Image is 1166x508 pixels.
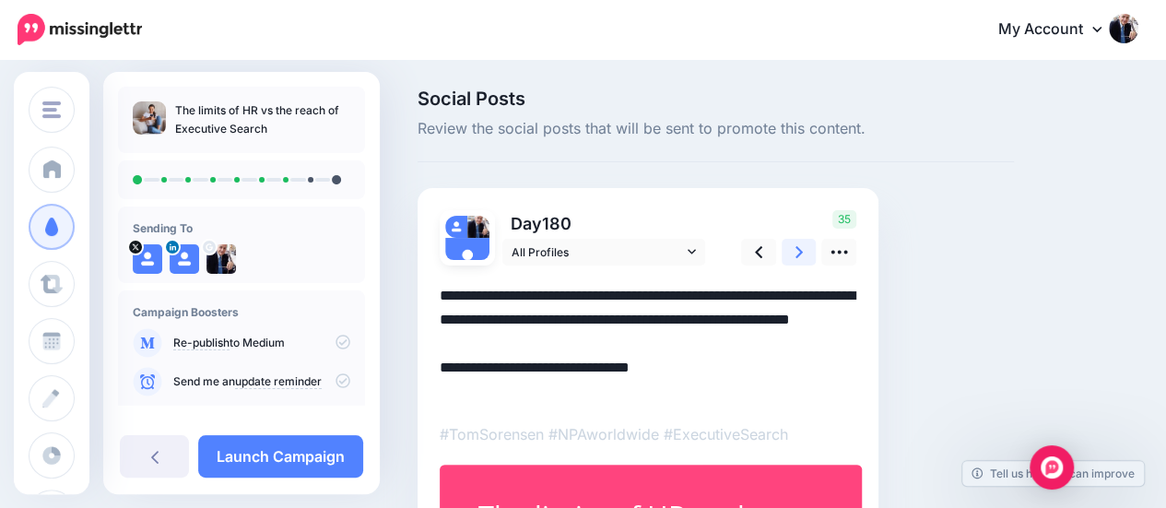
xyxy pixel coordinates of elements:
img: user_default_image.png [133,244,162,274]
a: All Profiles [502,239,705,266]
p: to Medium [173,335,350,351]
a: Tell us how we can improve [962,461,1144,486]
img: Missinglettr [18,14,142,45]
span: Social Posts [418,89,1014,108]
span: 180 [542,214,571,233]
a: update reminder [235,374,322,389]
p: Send me an [173,373,350,390]
img: menu.png [42,101,61,118]
a: My Account [980,7,1138,53]
p: The limits of HR vs the reach of Executive Search [175,101,350,138]
h4: Sending To [133,221,350,235]
img: user_default_image.png [445,216,467,238]
h4: Campaign Boosters [133,305,350,319]
img: 8aa56add5ebff99e3b819ea759028bce_thumb.jpg [133,101,166,135]
a: Re-publish [173,336,230,350]
span: Review the social posts that will be sent to promote this content. [418,117,1014,141]
img: AFdZucrKEuoQCMYjgyhj5Nvq4Wg1Gm5Pd5lD_fzQnukju14-W6OjKy9yWzuPD6K2LwBRXXDYP722OAQWZHAgpMpKVg-YKO9py... [467,216,489,238]
img: AFdZucrKEuoQCMYjgyhj5Nvq4Wg1Gm5Pd5lD_fzQnukju14-W6OjKy9yWzuPD6K2LwBRXXDYP722OAQWZHAgpMpKVg-YKO9py... [206,244,236,274]
div: Open Intercom Messenger [1030,445,1074,490]
p: #TomSorensen #NPAworldwide #ExecutiveSearch [440,422,856,446]
p: Day [502,210,708,237]
img: user_default_image.png [445,238,489,282]
img: user_default_image.png [170,244,199,274]
span: 35 [832,210,856,229]
span: All Profiles [512,242,683,262]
